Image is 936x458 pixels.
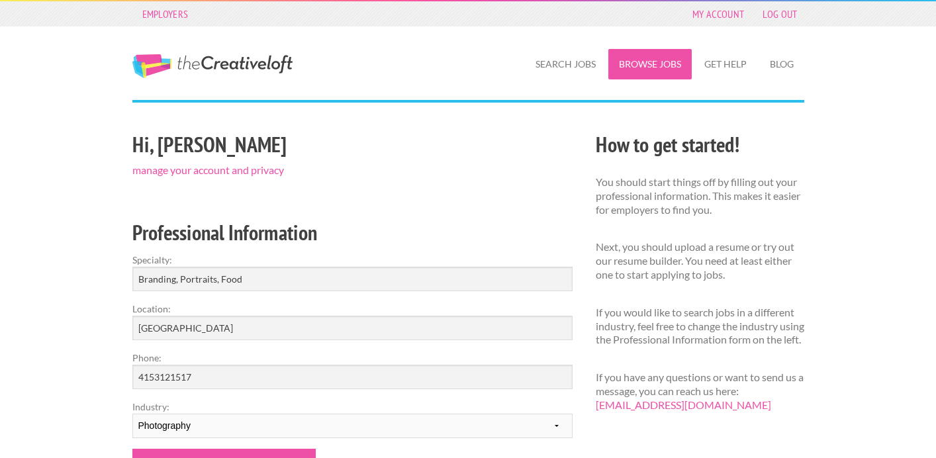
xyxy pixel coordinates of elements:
[596,175,804,216] p: You should start things off by filling out your professional information. This makes it easier fo...
[596,130,804,160] h2: How to get started!
[132,400,573,414] label: Industry:
[136,5,195,23] a: Employers
[132,253,573,267] label: Specialty:
[132,316,573,340] input: e.g. New York, NY
[694,49,757,79] a: Get Help
[608,49,692,79] a: Browse Jobs
[132,54,293,78] a: The Creative Loft
[132,218,573,248] h2: Professional Information
[686,5,751,23] a: My Account
[132,302,573,316] label: Location:
[525,49,606,79] a: Search Jobs
[132,365,573,389] input: Optional
[132,163,284,176] a: manage your account and privacy
[132,351,573,365] label: Phone:
[596,371,804,412] p: If you have any questions or want to send us a message, you can reach us here:
[596,306,804,347] p: If you would like to search jobs in a different industry, feel free to change the industry using ...
[759,49,804,79] a: Blog
[132,130,573,160] h2: Hi, [PERSON_NAME]
[596,240,804,281] p: Next, you should upload a resume or try out our resume builder. You need at least either one to s...
[596,398,771,411] a: [EMAIL_ADDRESS][DOMAIN_NAME]
[756,5,804,23] a: Log Out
